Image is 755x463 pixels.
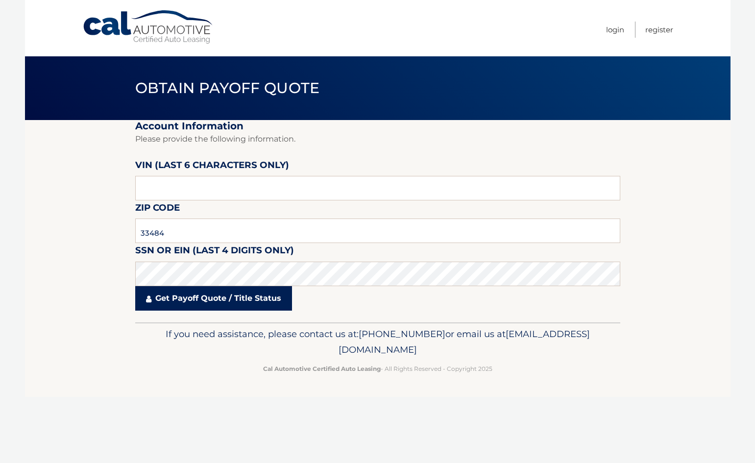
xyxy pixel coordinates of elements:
span: Obtain Payoff Quote [135,79,320,97]
a: Register [645,22,673,38]
label: SSN or EIN (last 4 digits only) [135,243,294,261]
label: VIN (last 6 characters only) [135,158,289,176]
h2: Account Information [135,120,620,132]
p: - All Rights Reserved - Copyright 2025 [142,364,614,374]
label: Zip Code [135,200,180,219]
a: Get Payoff Quote / Title Status [135,286,292,311]
span: [PHONE_NUMBER] [359,328,445,340]
p: If you need assistance, please contact us at: or email us at [142,326,614,358]
p: Please provide the following information. [135,132,620,146]
a: Login [606,22,624,38]
strong: Cal Automotive Certified Auto Leasing [263,365,381,372]
a: Cal Automotive [82,10,215,45]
